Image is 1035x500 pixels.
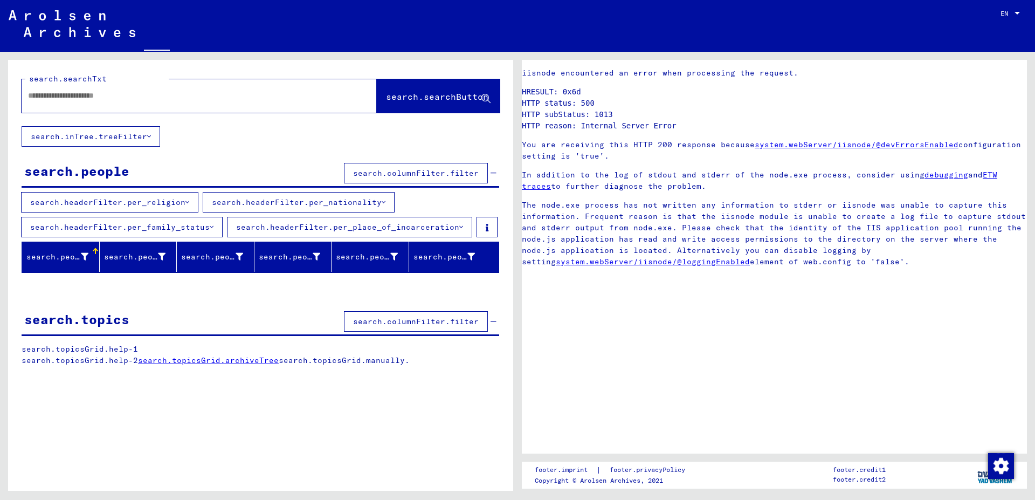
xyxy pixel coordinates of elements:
div: search.peopleGrid.yearBirth [336,248,411,265]
button: search.searchButton [377,79,500,113]
div: search.peopleGrid.lastName [26,248,102,265]
mat-header-cell: search.peopleGrid.yearBirth [332,242,409,272]
div: search.peopleGrid.maidenName [181,248,257,265]
button: search.inTree.treeFilter [22,126,160,147]
mat-select-trigger: EN [1000,9,1008,17]
button: search.headerFilter.per_family_status [21,217,223,237]
mat-header-cell: search.peopleGrid.prisonerNumber [409,242,499,272]
a: footer.imprint [535,464,596,476]
div: search.people [24,161,129,181]
mat-header-cell: search.peopleGrid.maidenName [177,242,254,272]
a: debugging [924,170,968,180]
mat-header-cell: search.peopleGrid.lastName [22,242,100,272]
div: search.topics [24,310,129,329]
img: Zustimmung ändern [988,453,1014,479]
p: footer.credit2 [833,475,886,484]
button: search.columnFilter.filter [344,311,488,332]
div: search.peopleGrid.lastName [26,251,88,263]
button: search.headerFilter.per_religion [21,192,198,213]
div: search.peopleGrid.firstName [104,248,180,265]
div: search.peopleGrid.placeBirth [259,248,334,265]
div: Zustimmung ändern [988,453,1013,478]
pre: HRESULT: 0x6d HTTP status: 500 HTTP subStatus: 1013 HTTP reason: Internal Server Error [522,86,1027,132]
span: search.columnFilter.filter [353,168,479,178]
span: search.searchButton [386,91,488,102]
mat-header-cell: search.peopleGrid.firstName [100,242,177,272]
mat-label: search.searchTxt [29,74,107,84]
a: search.topicsGrid.archiveTree [138,355,279,365]
div: search.peopleGrid.yearBirth [336,251,398,263]
p: In addition to the log of stdout and stderr of the node.exe process, consider using and to furthe... [522,169,1027,192]
div: search.peopleGrid.placeBirth [259,251,321,263]
div: search.peopleGrid.firstName [104,251,166,263]
span: search.columnFilter.filter [353,317,479,326]
a: footer.privacyPolicy [601,464,698,476]
p: You are receiving this HTTP 200 response because configuration setting is 'true'. [522,139,1027,162]
div: search.peopleGrid.maidenName [181,251,243,263]
p: Copyright © Arolsen Archives, 2021 [535,476,698,485]
p: search.topicsGrid.help-1 search.topicsGrid.help-2 search.topicsGrid.manually. [22,344,500,366]
p: iisnode encountered an error when processing the request. [522,67,1027,79]
div: | [535,464,698,476]
a: system.webServer/iisnode/@loggingEnabled [556,257,750,266]
div: search.peopleGrid.prisonerNumber [413,251,475,263]
p: The node.exe process has not written any information to stderr or iisnode was unable to capture t... [522,200,1027,268]
button: search.columnFilter.filter [344,163,488,183]
img: yv_logo.png [975,461,1016,488]
p: footer.credit1 [833,465,886,475]
button: search.headerFilter.per_place_of_incarceration [227,217,472,237]
a: system.webServer/iisnode/@devErrorsEnabled [755,140,958,149]
button: search.headerFilter.per_nationality [203,192,395,213]
img: Arolsen_neg.svg [9,10,135,37]
div: search.peopleGrid.prisonerNumber [413,248,489,265]
mat-header-cell: search.peopleGrid.placeBirth [254,242,332,272]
